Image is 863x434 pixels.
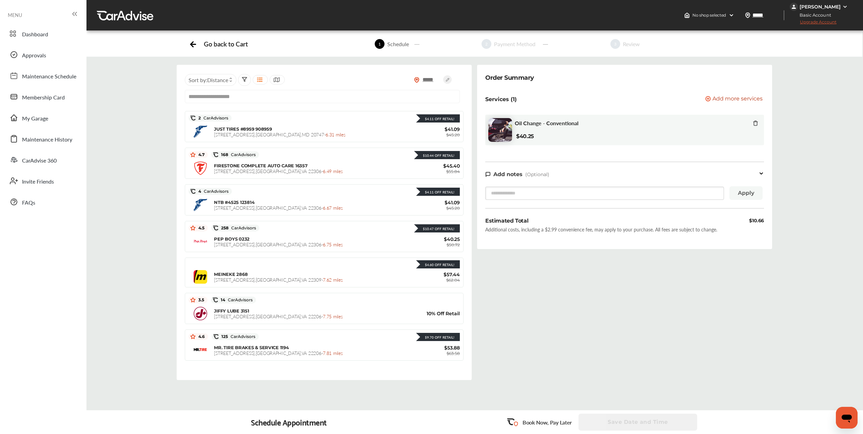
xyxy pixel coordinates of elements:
[218,152,256,157] span: 168
[790,3,798,11] img: jVpblrzwTbfkPYzPPzSLxeg0AAAAASUVORK5CYII=
[214,345,289,350] span: MR. TIRE BRAKES & SERVICE 1194
[196,115,228,121] span: 2
[22,199,35,207] span: FAQs
[419,163,460,169] span: $45.40
[190,334,196,339] img: star_icon.59ea9307.svg
[620,40,643,48] div: Review
[196,225,204,231] span: 4.5
[213,225,218,231] img: caradvise_icon.5c74104a.svg
[421,116,454,121] div: $4.11 Off Retail!
[194,270,207,284] img: logo-meineke.png
[385,40,412,48] div: Schedule
[213,334,219,339] img: caradvise_icon.5c74104a.svg
[213,152,218,157] img: caradvise_icon.5c74104a.svg
[189,76,228,84] span: Sort by :
[219,334,255,339] span: 125
[6,109,80,127] a: My Garage
[194,348,207,352] img: logo-mrtire.png
[6,25,80,42] a: Dashboard
[419,153,454,158] div: $10.44 Off Retail!
[419,271,460,278] span: $57.44
[6,130,80,148] a: Maintenance History
[6,172,80,190] a: Invite Friends
[196,297,204,303] span: 3.5
[214,271,248,277] span: MEINEKE 2868
[516,133,534,139] b: $40.25
[491,40,538,48] div: Payment Method
[712,96,763,102] span: Add more services
[194,307,207,320] img: logo-jiffylube.png
[225,298,253,302] span: CarAdvisors
[6,67,80,84] a: Maintenance Schedule
[214,168,342,174] span: [STREET_ADDRESS] , [GEOGRAPHIC_DATA] , VA 22306 -
[323,276,342,283] span: 7.62 miles
[784,10,784,20] img: header-divider.bc55588e.svg
[485,226,717,233] div: Additional costs, including a $2.99 convenience fee, may apply to your purchase. All fees are sub...
[22,114,48,123] span: My Garage
[214,131,345,138] span: [STREET_ADDRESS] , [GEOGRAPHIC_DATA] , MD 20747 -
[190,225,196,231] img: star_icon.59ea9307.svg
[729,186,763,200] button: Apply
[190,115,196,121] img: caradvise_icon.5c74104a.svg
[214,276,342,283] span: [STREET_ADDRESS] , [GEOGRAPHIC_DATA] , VA 22309 -
[419,126,460,132] span: $41.09
[6,88,80,106] a: Membership Card
[251,417,327,427] div: Schedule Appointment
[525,171,549,177] span: (Optional)
[419,200,460,206] span: $41.09
[190,152,196,157] img: star_icon.59ea9307.svg
[229,226,256,230] span: CarAdvisors
[692,13,726,18] span: No shop selected
[705,96,763,102] button: Add more services
[207,76,228,84] span: Distance
[214,236,250,242] span: PEP BOYS 0232
[6,151,80,169] a: CarAdvise 360
[447,351,460,356] span: $63.58
[485,96,517,102] p: Services (1)
[8,12,22,18] span: MENU
[228,152,256,157] span: CarAdvisors
[196,152,204,157] span: 4.7
[22,177,54,186] span: Invite Friends
[419,226,454,231] div: $10.47 Off Retail!
[218,297,253,303] span: 14
[745,13,750,18] img: location_vector.a44bc228.svg
[421,335,454,340] div: $9.70 Off Retail!
[213,297,218,303] img: caradvise_icon.5c74104a.svg
[446,169,460,174] span: $55.84
[323,168,342,174] span: 6.49 miles
[196,334,205,339] span: 4.6
[22,156,57,165] span: CarAdvise 360
[421,262,454,267] div: $4.60 Off Retail!
[482,39,491,49] span: 2
[836,407,858,429] iframe: Button to launch messaging window
[214,350,342,356] span: [STREET_ADDRESS] , [GEOGRAPHIC_DATA] , VA 22206 -
[729,13,734,18] img: header-down-arrow.9dd2ce7d.svg
[194,162,207,175] img: logo-firestone.png
[493,171,523,177] span: Add notes
[218,225,256,231] span: 258
[214,163,307,168] span: FIRESTONE COMPLETE AUTO CARE 16357
[419,345,460,351] span: $53.88
[214,126,272,132] span: JUST TIRES #8959 908959
[22,51,46,60] span: Approvals
[6,193,80,211] a: FAQs
[190,297,196,303] img: star_icon.59ea9307.svg
[414,77,419,83] img: location_vector_orange.38f05af8.svg
[446,278,460,283] span: $62.04
[447,242,460,247] span: $50.72
[194,126,207,137] img: logo-goodyear.png
[446,206,460,211] span: $45.20
[323,313,342,320] span: 7.75 miles
[488,118,512,142] img: oil-change-thumb.jpg
[485,73,534,82] div: Order Summary
[214,313,342,320] span: [STREET_ADDRESS] , [GEOGRAPHIC_DATA] , VA 22206 -
[323,204,342,211] span: 6.67 miles
[800,4,841,10] div: [PERSON_NAME]
[214,204,342,211] span: [STREET_ADDRESS] , [GEOGRAPHIC_DATA] , VA 22306 -
[214,308,249,314] span: JIFFY LUBE 3151
[214,241,342,248] span: [STREET_ADDRESS] , [GEOGRAPHIC_DATA] , VA 22306 -
[22,93,65,102] span: Membership Card
[419,310,460,317] span: 10% Off Retail
[684,13,690,18] img: header-home-logo.8d720a4f.svg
